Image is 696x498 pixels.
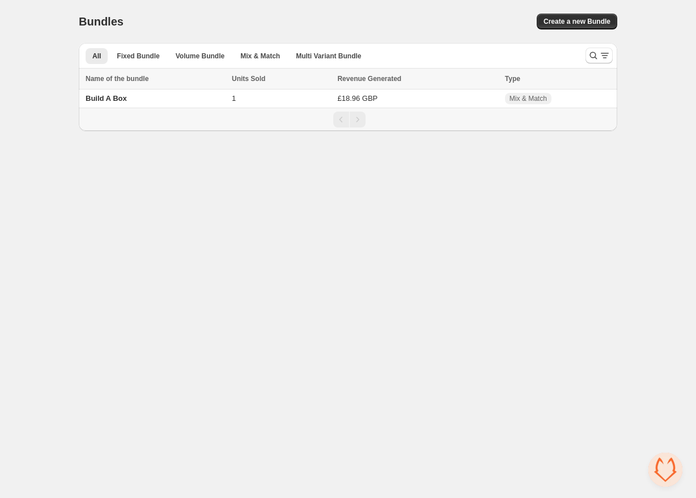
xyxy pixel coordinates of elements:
span: £18.96 GBP [337,94,377,103]
div: Close chat [648,453,682,487]
span: 1 [232,94,236,103]
span: Fixed Bundle [117,52,159,61]
span: Multi Variant Bundle [296,52,361,61]
span: Revenue Generated [337,73,401,84]
button: Create a new Bundle [537,14,617,29]
span: Build A Box [86,94,127,103]
span: Create a new Bundle [544,17,610,26]
span: Units Sold [232,73,265,84]
span: All [92,52,101,61]
button: Units Sold [232,73,277,84]
h1: Bundles [79,15,124,28]
span: Mix & Match [240,52,280,61]
nav: Pagination [79,108,617,131]
div: Name of the bundle [86,73,225,84]
button: Revenue Generated [337,73,413,84]
span: Volume Bundle [176,52,224,61]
